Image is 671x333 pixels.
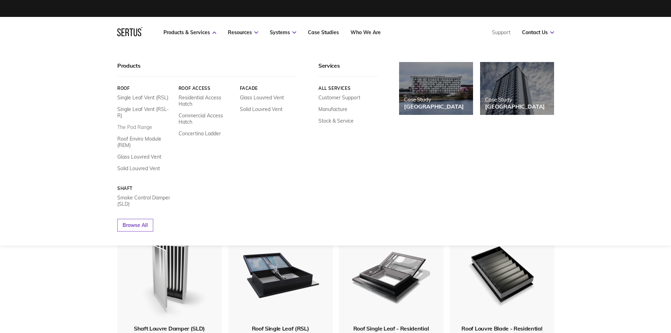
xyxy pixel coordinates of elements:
[178,112,234,125] a: Commercial Access Hatch
[492,29,510,36] a: Support
[117,62,296,76] div: Products
[117,186,173,191] a: Shaft
[270,29,296,36] a: Systems
[308,29,339,36] a: Case Studies
[117,195,173,207] a: Smoke Control Damper (SLD)
[228,29,258,36] a: Resources
[178,94,234,107] a: Residential Access Hatch
[117,94,168,101] a: Single Leaf Vent (RSL)
[163,29,216,36] a: Products & Services
[117,165,160,172] a: Solid Louvred Vent
[404,103,464,110] div: [GEOGRAPHIC_DATA]
[178,86,234,91] a: Roof Access
[117,136,173,148] a: Roof Enviro Module (REM)
[252,325,309,332] span: Roof Single Leaf (RSL)
[485,103,545,110] div: [GEOGRAPHIC_DATA]
[117,106,173,119] a: Single Leaf Vent (RSL-R)
[522,29,554,36] a: Contact Us
[636,299,671,333] iframe: Chat Widget
[117,154,161,160] a: Glass Louvred Vent
[117,219,153,232] a: Browse All
[399,62,473,115] a: Case Study[GEOGRAPHIC_DATA]
[318,118,354,124] a: Stock & Service
[318,62,378,76] div: Services
[480,62,554,115] a: Case Study[GEOGRAPHIC_DATA]
[134,325,205,332] span: Shaft Louvre Damper (SLD)
[117,124,152,130] a: The Pod Range
[404,96,464,103] div: Case Study
[485,96,545,103] div: Case Study
[318,106,347,112] a: Manufacture
[318,94,360,101] a: Customer Support
[350,29,381,36] a: Who We Are
[240,106,282,112] a: Solid Louvred Vent
[240,86,296,91] a: Facade
[240,94,284,101] a: Glass Louvred Vent
[318,86,378,91] a: All services
[178,130,220,137] a: Concertina Ladder
[117,86,173,91] a: Roof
